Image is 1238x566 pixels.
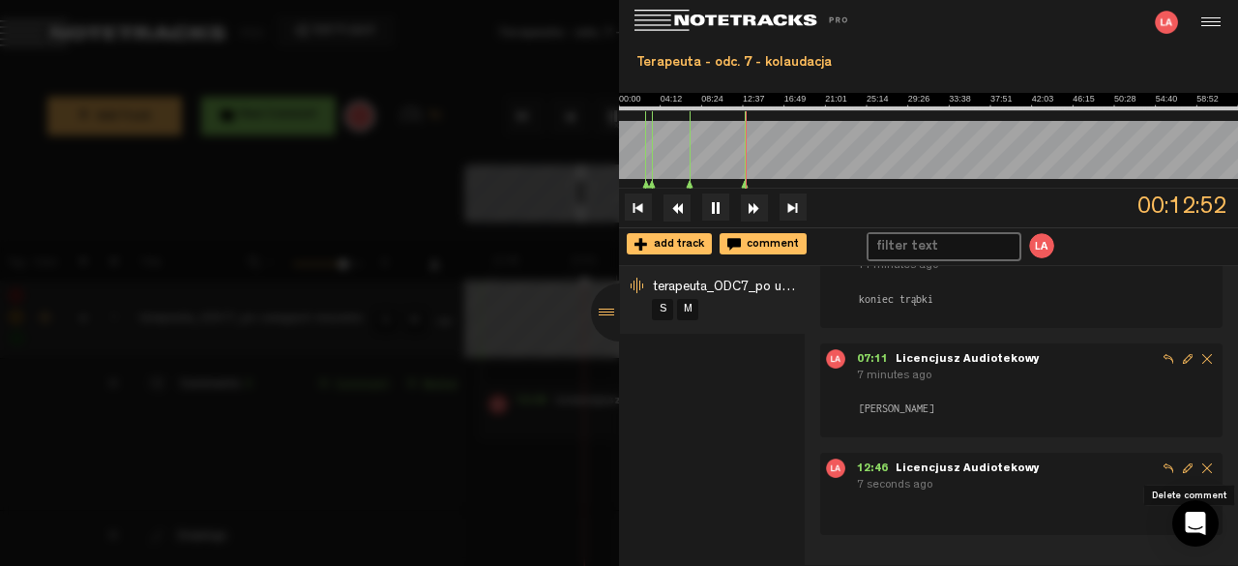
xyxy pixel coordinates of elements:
[627,233,712,254] div: add track
[857,354,896,366] span: 07:11
[741,239,799,251] span: comment
[857,260,938,272] span: 14 minutes ago
[1197,349,1217,369] span: Delete comment
[677,299,698,320] a: M
[857,463,896,475] span: 12:46
[896,463,1040,475] span: Licencjusz Audiotekowy
[627,46,1230,80] div: Terapeuta - odc. 7 - kolaudacja
[1172,500,1219,547] div: Open Intercom Messenger
[1159,459,1178,478] span: Reply to comment
[1152,492,1226,501] span: Delete comment
[857,371,931,382] span: 7 minutes ago
[720,233,807,254] div: comment
[826,459,845,478] img: letters
[826,349,845,369] img: letters
[1178,349,1197,369] span: Edit comment
[857,401,936,416] span: [PERSON_NAME]
[1155,11,1178,34] img: letters
[857,480,932,492] span: 7 seconds ago
[1027,231,1056,260] img: letters
[654,281,877,294] span: terapeuta_ODC7_po uwagach rezysera
[648,239,704,251] span: add track
[634,10,867,32] img: logo_white.svg
[1178,459,1197,478] span: Edit comment
[652,299,673,320] a: S
[869,234,1001,259] input: filter text
[1197,459,1217,478] span: Delete comment
[1027,231,1056,260] li: {{ collab.name_first }} {{ collab.name_last }}
[1159,349,1178,369] span: Reply to comment
[896,354,1040,366] span: Licencjusz Audiotekowy
[1137,189,1238,225] span: 00:12:52
[619,93,1238,110] img: ruler
[857,291,935,307] span: koniec trąbki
